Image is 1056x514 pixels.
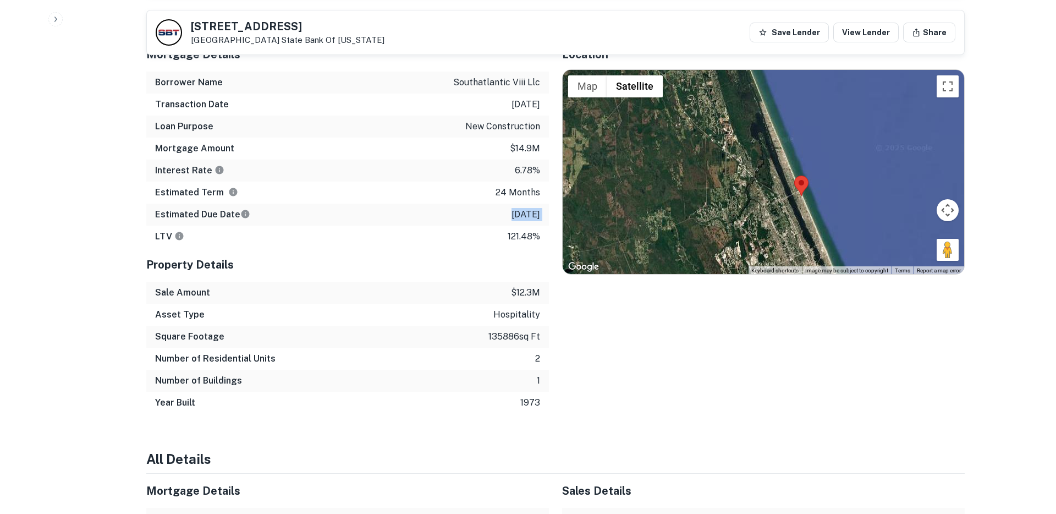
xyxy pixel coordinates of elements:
[565,260,602,274] img: Google
[750,23,829,42] button: Save Lender
[155,330,224,343] h6: Square Footage
[568,75,607,97] button: Show street map
[562,483,965,499] h5: Sales Details
[917,267,961,274] a: Report a map error
[155,374,242,387] h6: Number of Buildings
[155,396,195,409] h6: Year Built
[282,35,384,45] a: State Bank Of [US_STATE]
[512,98,540,111] p: [DATE]
[1001,426,1056,479] iframe: Chat Widget
[937,239,959,261] button: Drag Pegman onto the map to open Street View
[465,120,540,133] p: new construction
[155,186,238,199] h6: Estimated Term
[215,165,224,175] svg: The interest rates displayed on the website are for informational purposes only and may be report...
[508,230,540,243] p: 121.48%
[488,330,540,343] p: 135886 sq ft
[511,286,540,299] p: $12.3m
[155,308,205,321] h6: Asset Type
[607,75,663,97] button: Show satellite imagery
[805,267,888,274] span: Image may be subject to copyright
[833,23,899,42] a: View Lender
[191,21,384,32] h5: [STREET_ADDRESS]
[146,483,549,499] h5: Mortgage Details
[155,98,229,111] h6: Transaction Date
[155,208,250,221] h6: Estimated Due Date
[453,76,540,89] p: southatlantic viii llc
[146,256,549,273] h5: Property Details
[174,231,184,241] svg: LTVs displayed on the website are for informational purposes only and may be reported incorrectly...
[937,199,959,221] button: Map camera controls
[535,352,540,365] p: 2
[565,260,602,274] a: Open this area in Google Maps (opens a new window)
[191,35,384,45] p: [GEOGRAPHIC_DATA]
[496,186,540,199] p: 24 months
[155,76,223,89] h6: Borrower Name
[155,164,224,177] h6: Interest Rate
[155,230,184,243] h6: LTV
[155,142,234,155] h6: Mortgage Amount
[155,286,210,299] h6: Sale Amount
[228,187,238,197] svg: Term is based on a standard schedule for this type of loan.
[751,267,799,275] button: Keyboard shortcuts
[146,449,965,469] h4: All Details
[512,208,540,221] p: [DATE]
[520,396,540,409] p: 1973
[537,374,540,387] p: 1
[937,75,959,97] button: Toggle fullscreen view
[155,352,276,365] h6: Number of Residential Units
[515,164,540,177] p: 6.78%
[493,308,540,321] p: hospitality
[903,23,955,42] button: Share
[240,209,250,219] svg: Estimate is based on a standard schedule for this type of loan.
[510,142,540,155] p: $14.9m
[155,120,213,133] h6: Loan Purpose
[895,267,910,274] a: Terms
